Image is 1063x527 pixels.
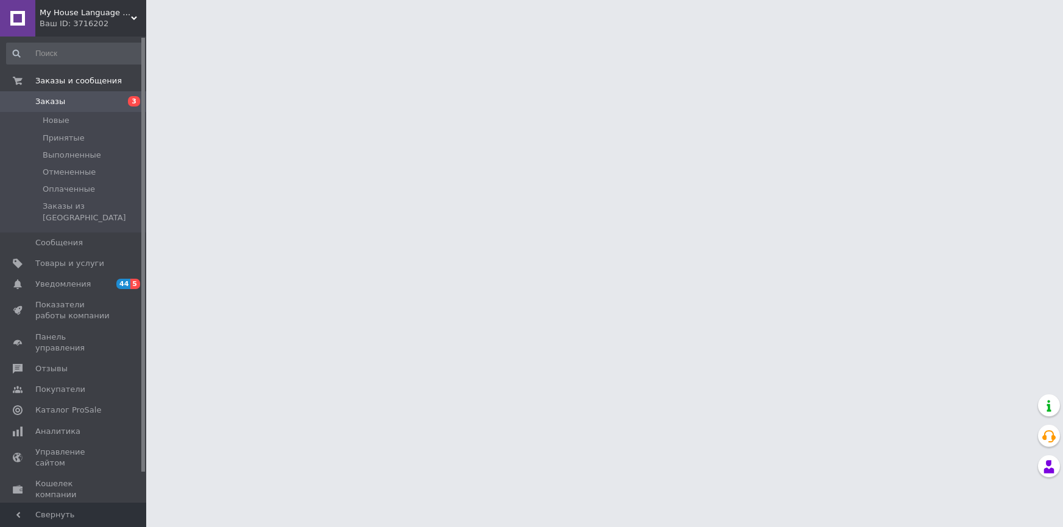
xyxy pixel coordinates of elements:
input: Поиск [6,43,143,65]
span: Покупатели [35,384,85,395]
span: Показатели работы компании [35,299,113,321]
span: Заказы из [GEOGRAPHIC_DATA] [43,201,142,223]
span: Кошелек компании [35,478,113,500]
div: Ваш ID: 3716202 [40,18,146,29]
span: Отмененные [43,167,96,178]
span: My House Language School [40,7,131,18]
span: 44 [116,279,130,289]
span: 3 [128,96,140,106]
span: Заказы [35,96,65,107]
span: Каталог ProSale [35,405,101,416]
span: Новые [43,115,69,126]
span: Заказы и сообщения [35,75,122,86]
span: Панель управления [35,332,113,354]
span: Товары и услуги [35,258,104,269]
span: Выполненные [43,150,101,161]
span: 5 [130,279,140,289]
span: Уведомления [35,279,91,290]
span: Управление сайтом [35,447,113,469]
span: Сообщения [35,237,83,248]
span: Отзывы [35,363,68,374]
span: Принятые [43,133,85,144]
span: Аналитика [35,426,80,437]
span: Оплаченные [43,184,95,195]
